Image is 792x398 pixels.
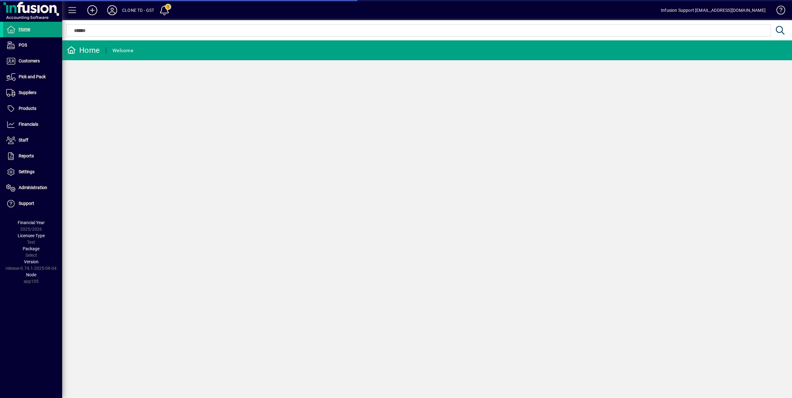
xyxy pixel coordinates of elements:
[19,27,30,32] span: Home
[3,38,62,53] a: POS
[82,5,102,16] button: Add
[18,220,45,225] span: Financial Year
[3,164,62,180] a: Settings
[3,69,62,85] a: Pick and Pack
[19,58,40,63] span: Customers
[19,43,27,47] span: POS
[102,5,122,16] button: Profile
[23,246,39,251] span: Package
[3,85,62,101] a: Suppliers
[19,138,28,142] span: Staff
[19,201,34,206] span: Support
[19,169,34,174] span: Settings
[3,180,62,196] a: Administration
[18,233,45,238] span: Licensee Type
[67,45,100,55] div: Home
[19,106,36,111] span: Products
[3,117,62,132] a: Financials
[24,259,39,264] span: Version
[19,90,36,95] span: Suppliers
[19,122,38,127] span: Financials
[19,153,34,158] span: Reports
[26,272,36,277] span: Node
[3,133,62,148] a: Staff
[3,148,62,164] a: Reports
[3,101,62,116] a: Products
[19,185,47,190] span: Administration
[112,46,133,56] div: Welcome
[661,5,766,15] div: Infusion Support [EMAIL_ADDRESS][DOMAIN_NAME]
[3,53,62,69] a: Customers
[122,5,154,15] div: CLONE TD - GST
[19,74,46,79] span: Pick and Pack
[772,1,784,21] a: Knowledge Base
[3,196,62,211] a: Support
